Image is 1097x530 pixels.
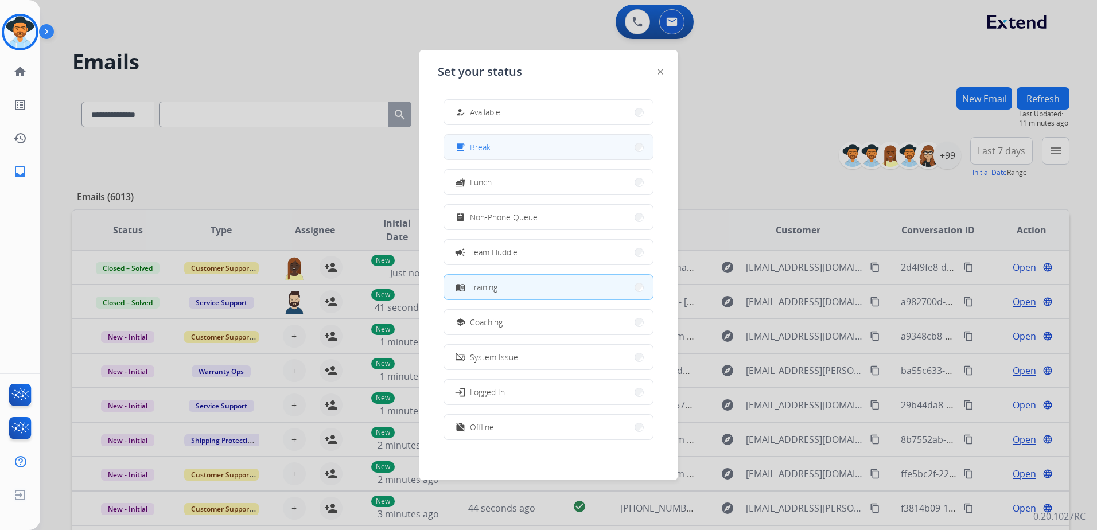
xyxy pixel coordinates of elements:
img: avatar [4,16,36,48]
mat-icon: history [13,131,27,145]
button: Training [444,275,653,299]
button: Break [444,135,653,159]
mat-icon: phonelink_off [456,352,465,362]
mat-icon: free_breakfast [456,142,465,152]
mat-icon: inbox [13,165,27,178]
button: Team Huddle [444,240,653,264]
span: Break [470,141,491,153]
button: Offline [444,415,653,439]
mat-icon: campaign [454,246,466,258]
mat-icon: login [454,386,466,397]
span: Logged In [470,386,505,398]
button: Coaching [444,310,653,334]
span: Training [470,281,497,293]
mat-icon: fastfood [456,177,465,187]
img: close-button [658,69,663,75]
span: Coaching [470,316,503,328]
button: Non-Phone Queue [444,205,653,229]
p: 0.20.1027RC [1033,509,1086,523]
span: Available [470,106,500,118]
button: Available [444,100,653,124]
span: Offline [470,421,494,433]
span: Lunch [470,176,492,188]
span: Non-Phone Queue [470,211,538,223]
button: System Issue [444,345,653,369]
mat-icon: home [13,65,27,79]
button: Lunch [444,170,653,194]
button: Logged In [444,380,653,404]
span: Set your status [438,64,522,80]
mat-icon: work_off [456,422,465,432]
span: Team Huddle [470,246,518,258]
mat-icon: assignment [456,212,465,222]
mat-icon: menu_book [456,282,465,292]
mat-icon: list_alt [13,98,27,112]
mat-icon: school [456,317,465,327]
mat-icon: how_to_reg [456,107,465,117]
span: System Issue [470,351,518,363]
